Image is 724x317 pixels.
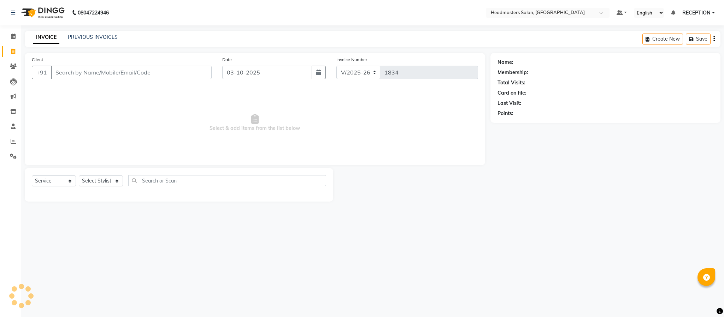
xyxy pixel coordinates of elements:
span: Select & add items from the list below [32,88,478,158]
input: Search by Name/Mobile/Email/Code [51,66,212,79]
a: PREVIOUS INVOICES [68,34,118,40]
div: Total Visits: [498,79,525,86]
input: Search or Scan [128,175,326,186]
button: +91 [32,66,52,79]
label: Client [32,56,43,63]
a: INVOICE [33,31,59,44]
label: Invoice Number [336,56,367,63]
b: 08047224946 [78,3,109,23]
span: RECEPTION [682,9,711,17]
img: logo [18,3,66,23]
div: Membership: [498,69,528,76]
label: Date [222,56,232,63]
button: Save [686,34,711,44]
div: Last Visit: [498,100,521,107]
div: Card on file: [498,89,526,97]
div: Points: [498,110,513,117]
button: Create New [642,34,683,44]
div: Name: [498,59,513,66]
